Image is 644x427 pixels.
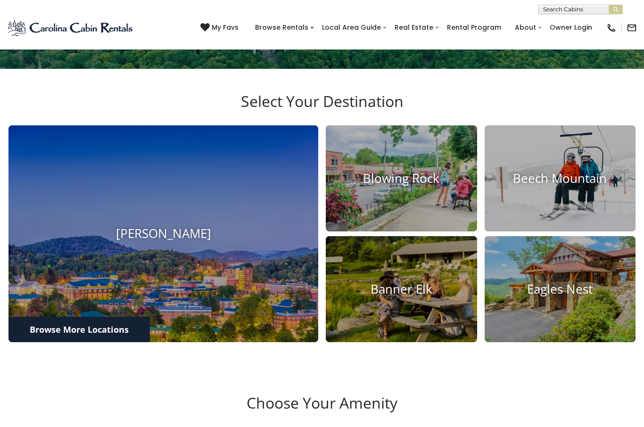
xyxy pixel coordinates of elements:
[485,171,636,186] h4: Beech Mountain
[7,92,637,125] h3: Select Your Destination
[510,20,541,35] a: About
[8,317,150,342] a: Browse More Locations
[8,125,318,342] a: [PERSON_NAME]
[326,125,477,231] a: Blowing Rock
[7,394,637,427] h3: Choose Your Amenity
[545,20,597,35] a: Owner Login
[485,282,636,296] h4: Eagles Nest
[326,236,477,342] a: Banner Elk
[317,20,386,35] a: Local Area Guide
[485,125,636,231] a: Beech Mountain
[212,23,239,33] span: My Favs
[606,23,617,33] img: phone-regular-black.png
[442,20,506,35] a: Rental Program
[250,20,313,35] a: Browse Rentals
[390,20,438,35] a: Real Estate
[8,227,318,241] h4: [PERSON_NAME]
[326,171,477,186] h4: Blowing Rock
[200,23,241,33] a: My Favs
[326,282,477,296] h4: Banner Elk
[627,23,637,33] img: mail-regular-black.png
[485,236,636,342] a: Eagles Nest
[7,18,134,37] img: Blue-2.png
